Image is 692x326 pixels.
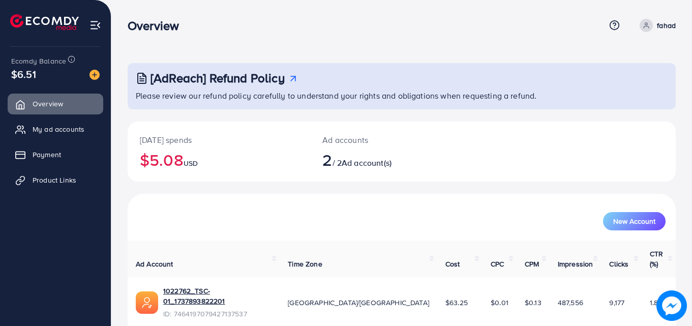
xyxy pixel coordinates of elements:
[136,291,158,314] img: ic-ads-acc.e4c84228.svg
[491,298,508,308] span: $0.01
[89,70,100,80] img: image
[140,150,298,169] h2: $5.08
[322,134,435,146] p: Ad accounts
[33,150,61,160] span: Payment
[10,14,79,30] img: logo
[288,259,322,269] span: Time Zone
[636,19,676,32] a: fahad
[136,259,173,269] span: Ad Account
[136,90,670,102] p: Please review our refund policy carefully to understand your rights and obligations when requesti...
[657,291,685,319] img: image
[609,298,624,308] span: 9,177
[33,99,63,109] span: Overview
[558,298,583,308] span: 487,556
[33,124,84,134] span: My ad accounts
[151,71,285,85] h3: [AdReach] Refund Policy
[8,170,103,190] a: Product Links
[603,212,666,230] button: New Account
[8,144,103,165] a: Payment
[89,19,101,31] img: menu
[11,67,36,81] span: $6.51
[613,218,655,225] span: New Account
[445,259,460,269] span: Cost
[184,158,198,168] span: USD
[8,119,103,139] a: My ad accounts
[609,259,628,269] span: Clicks
[8,94,103,114] a: Overview
[650,249,663,269] span: CTR (%)
[650,298,663,308] span: 1.88
[33,175,76,185] span: Product Links
[558,259,593,269] span: Impression
[163,286,272,307] a: 1022762_TSC-01_1737893822201
[657,19,676,32] p: fahad
[11,56,66,66] span: Ecomdy Balance
[322,148,332,171] span: 2
[525,259,539,269] span: CPM
[322,150,435,169] h2: / 2
[163,309,272,319] span: ID: 7464197079427137537
[445,298,468,308] span: $63.25
[140,134,298,146] p: [DATE] spends
[288,298,429,308] span: [GEOGRAPHIC_DATA]/[GEOGRAPHIC_DATA]
[128,18,187,33] h3: Overview
[342,157,392,168] span: Ad account(s)
[525,298,541,308] span: $0.13
[491,259,504,269] span: CPC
